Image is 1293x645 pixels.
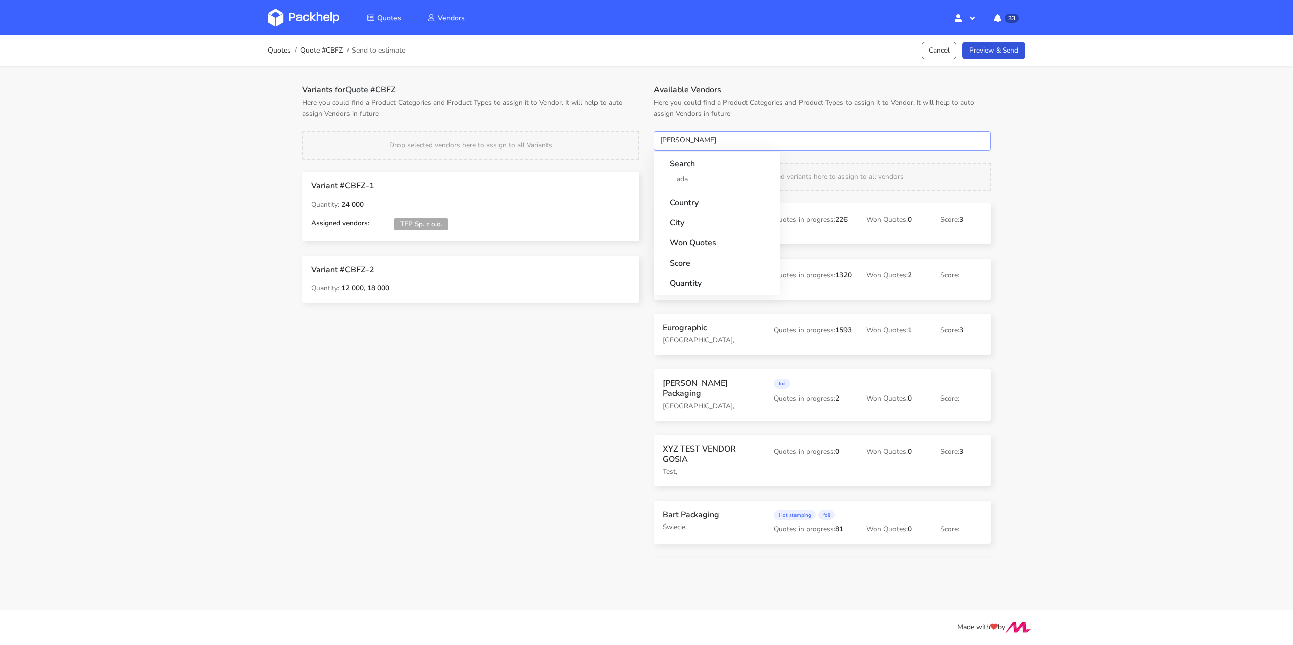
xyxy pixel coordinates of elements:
[1005,622,1031,633] img: Move Closer
[835,270,852,280] span: 1320
[835,393,839,403] span: 2
[908,393,912,403] span: 0
[774,510,816,520] span: Hot stamping
[302,131,639,160] div: Drop selected vendors here to assign to all Variants
[908,446,912,456] span: 0
[377,13,401,23] span: Quotes
[670,190,764,209] strong: Country
[654,163,991,191] div: Drop selected variants here to assign to all vendors
[367,283,389,293] span: 18 000
[663,466,760,477] p: Test,
[654,97,991,119] p: Here you could find a Product Categories and Product Types to assign it to Vendor. It will help t...
[818,510,835,520] span: foil
[654,131,991,151] input: Type to found vendors
[866,393,926,404] p: Won Quotes:
[255,622,1038,633] div: Made with by
[268,9,339,27] img: Dashboard
[940,270,982,281] p: Score:
[415,9,477,27] a: Vendors
[663,378,760,399] h3: [PERSON_NAME] Packaging
[341,200,364,209] span: 24 000
[670,170,764,188] a: ada
[940,446,982,457] p: Score:
[300,46,343,55] a: Quote #CBFZ
[663,323,760,333] h3: Eurographic
[774,270,852,281] p: Quotes in progress:
[341,283,365,293] span: 12 000,
[866,524,926,535] p: Won Quotes:
[311,181,519,191] h3: Variant #CBFZ-1
[866,325,926,336] p: Won Quotes:
[663,335,760,346] p: [GEOGRAPHIC_DATA],
[908,325,912,335] span: 1
[268,46,291,55] a: Quotes
[302,97,639,119] p: Here you could find a Product Categories and Product Types to assign it to Vendor. It will help t...
[311,283,408,294] p: Quantity:
[670,152,764,170] strong: Search
[774,325,852,336] p: Quotes in progress:
[311,218,369,228] span: Assigned vendors:
[835,446,839,456] span: 0
[835,325,852,335] span: 1593
[922,42,957,60] a: Cancel
[908,270,912,280] span: 2
[268,40,405,61] nav: breadcrumb
[302,85,639,95] h1: Variants for
[866,446,926,457] p: Won Quotes:
[774,214,852,225] p: Quotes in progress:
[774,379,790,389] span: foil
[352,46,405,55] span: Send to estimate
[670,251,764,269] strong: Score
[654,85,991,95] h1: Available Vendors
[908,524,912,534] span: 0
[1005,14,1019,23] span: 33
[663,401,760,412] p: [GEOGRAPHIC_DATA],
[345,84,396,95] span: Quote #CBFZ
[940,393,982,404] p: Score:
[962,42,1025,60] a: Preview & Send
[908,215,912,224] span: 0
[670,271,764,289] strong: Quantity
[959,215,963,224] span: 3
[311,199,408,210] p: Quantity:
[835,215,848,224] span: 226
[940,214,982,225] p: Score:
[940,325,982,336] p: Score:
[866,214,926,225] p: Won Quotes:
[663,522,760,533] p: Świecie,
[959,446,963,456] span: 3
[835,524,843,534] span: 81
[940,524,982,535] p: Score:
[774,393,852,404] p: Quotes in progress:
[394,218,448,231] span: TFP Sp. z o.o.
[670,231,764,249] strong: Won Quotes
[986,9,1025,27] button: 33
[670,211,764,229] strong: City
[774,446,852,457] p: Quotes in progress:
[663,444,760,464] h3: XYZ TEST VENDOR GOSIA
[866,270,926,281] p: Won Quotes:
[355,9,413,27] a: Quotes
[311,265,519,275] h3: Variant #CBFZ-2
[774,524,852,535] p: Quotes in progress:
[663,510,760,520] h3: Bart Packaging
[438,13,465,23] span: Vendors
[959,325,963,335] span: 3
